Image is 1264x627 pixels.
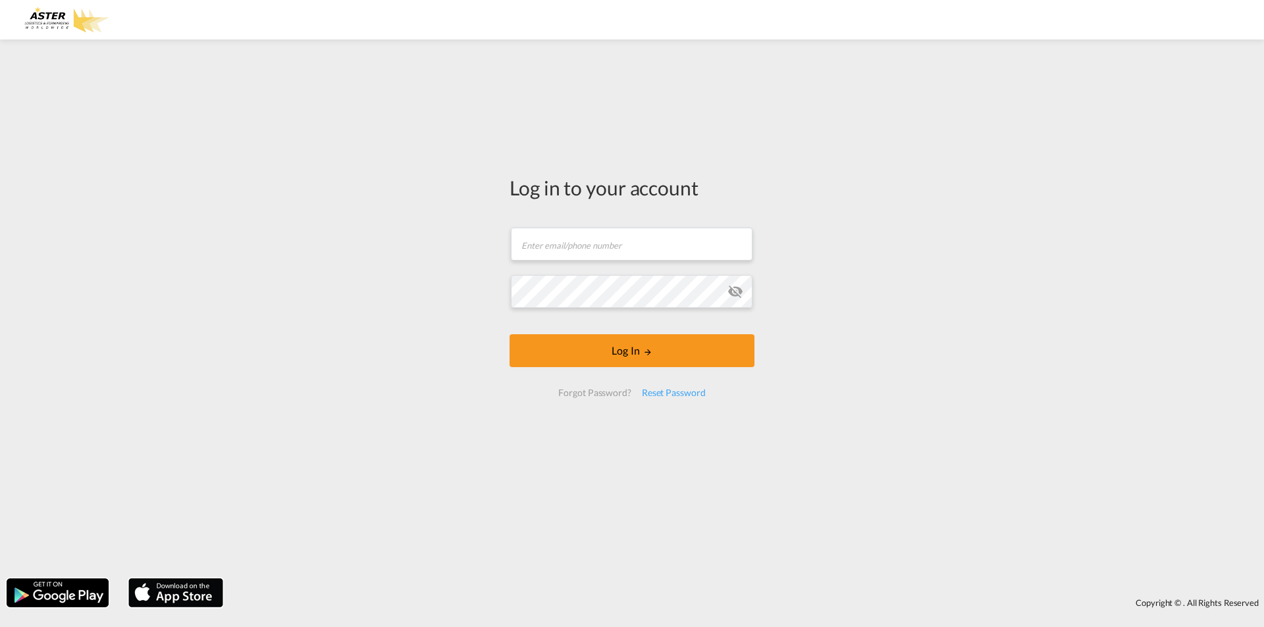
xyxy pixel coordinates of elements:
[5,577,110,609] img: google.png
[127,577,224,609] img: apple.png
[637,381,711,405] div: Reset Password
[230,591,1264,614] div: Copyright © . All Rights Reserved
[511,228,752,261] input: Enter email/phone number
[727,284,743,299] md-icon: icon-eye-off
[20,5,109,35] img: e3303e4028ba11efbf5f992c85cc34d8.png
[510,334,754,367] button: LOGIN
[553,381,636,405] div: Forgot Password?
[510,174,754,201] div: Log in to your account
